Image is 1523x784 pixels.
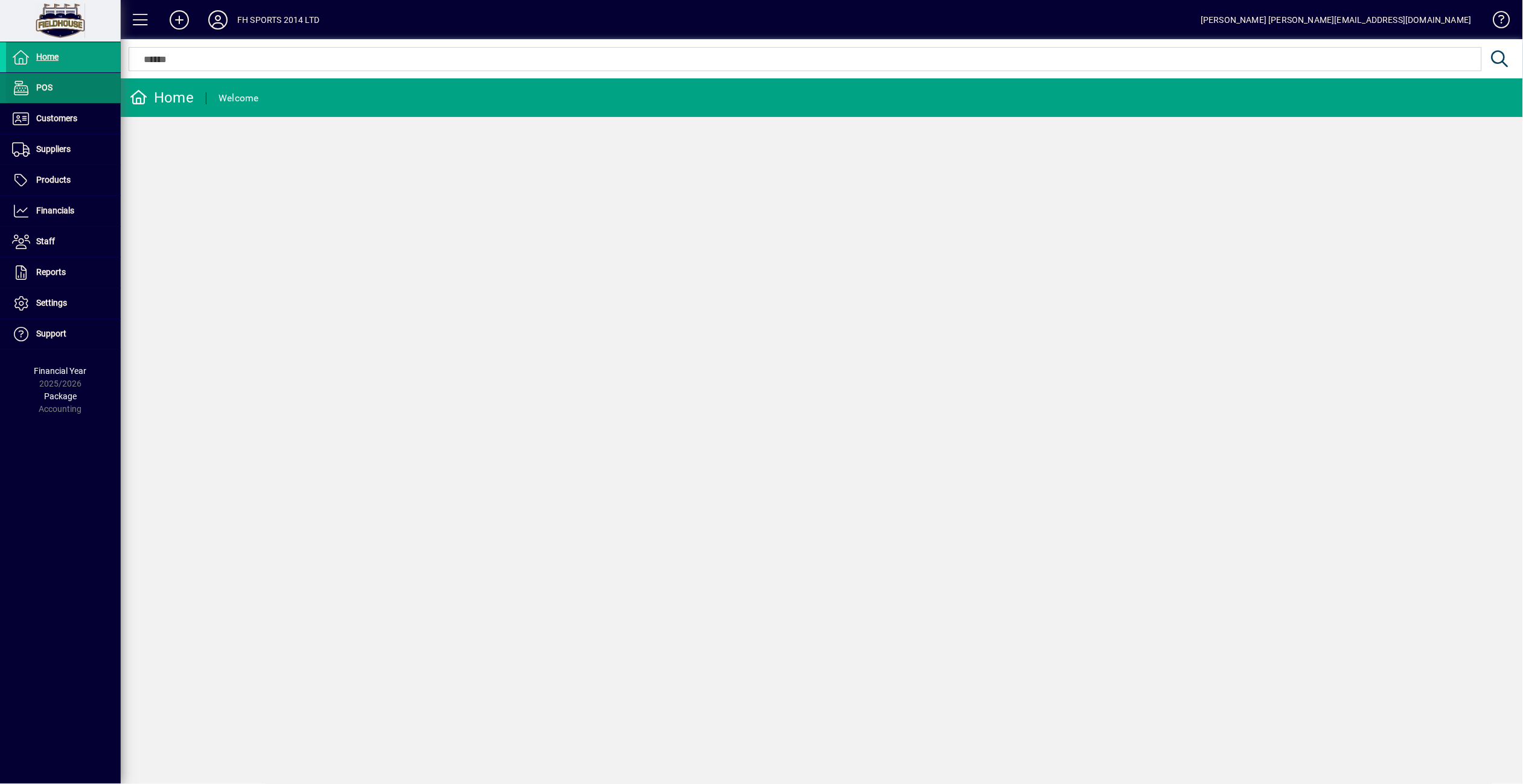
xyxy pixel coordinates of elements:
[36,83,53,92] span: POS
[44,391,77,401] span: Package
[36,298,67,308] span: Settings
[1484,2,1508,42] a: Knowledge Base
[6,196,121,226] a: Financials
[6,73,121,103] a: POS
[6,288,121,318] a: Settings
[1201,10,1472,30] div: [PERSON_NAME] [PERSON_NAME][EMAIL_ADDRESS][DOMAIN_NAME]
[6,134,121,165] a: Suppliers
[237,10,319,30] div: FH SPORTS 2014 LTD
[36,175,71,185] span: Products
[199,9,237,31] button: Profile
[36,236,55,246] span: Staff
[34,366,87,376] span: Financial Year
[36,52,59,62] span: Home
[6,227,121,257] a: Staff
[36,267,66,277] span: Reports
[36,113,77,123] span: Customers
[36,206,74,215] span: Financials
[36,144,71,154] span: Suppliers
[6,104,121,134] a: Customers
[36,329,66,338] span: Support
[219,89,259,108] div: Welcome
[6,258,121,288] a: Reports
[6,319,121,349] a: Support
[6,165,121,195] a: Products
[160,9,199,31] button: Add
[130,88,194,107] div: Home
